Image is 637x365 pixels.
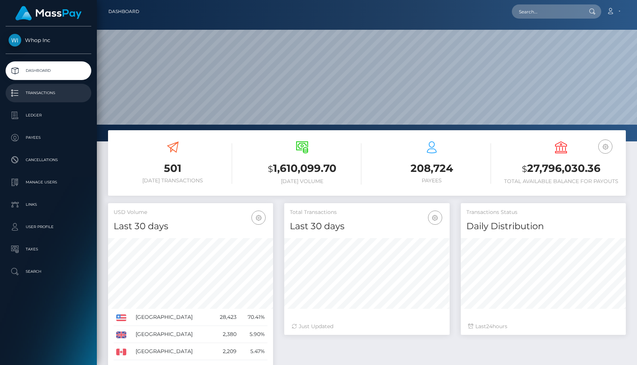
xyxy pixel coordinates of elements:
[9,221,88,233] p: User Profile
[133,326,212,343] td: [GEOGRAPHIC_DATA]
[9,87,88,99] p: Transactions
[9,266,88,277] p: Search
[502,161,621,176] h3: 27,796,030.36
[243,161,362,176] h3: 1,610,099.70
[9,244,88,255] p: Taxes
[486,323,492,330] span: 24
[6,240,91,259] a: Taxes
[502,178,621,185] h6: Total Available Balance for Payouts
[292,323,442,330] div: Just Updated
[9,154,88,166] p: Cancellations
[133,343,212,360] td: [GEOGRAPHIC_DATA]
[290,220,444,233] h4: Last 30 days
[6,106,91,125] a: Ledger
[114,161,232,176] h3: 501
[114,177,232,184] h6: [DATE] Transactions
[133,309,212,326] td: [GEOGRAPHIC_DATA]
[466,220,620,233] h4: Daily Distribution
[6,128,91,147] a: Payees
[6,173,91,192] a: Manage Users
[6,84,91,102] a: Transactions
[468,323,618,330] div: Last hours
[116,349,126,355] img: CA.png
[239,309,267,326] td: 70.41%
[6,262,91,281] a: Search
[290,209,444,216] h5: Total Transactions
[9,199,88,210] p: Links
[6,151,91,169] a: Cancellations
[466,209,620,216] h5: Transactions Status
[6,195,91,214] a: Links
[243,178,362,185] h6: [DATE] Volume
[9,132,88,143] p: Payees
[212,309,240,326] td: 28,423
[9,110,88,121] p: Ledger
[9,65,88,76] p: Dashboard
[239,343,267,360] td: 5.47%
[268,164,273,174] small: $
[212,343,240,360] td: 2,209
[114,220,267,233] h4: Last 30 days
[114,209,267,216] h5: USD Volume
[6,61,91,80] a: Dashboard
[6,37,91,44] span: Whop Inc
[108,4,139,19] a: Dashboard
[116,314,126,321] img: US.png
[6,218,91,236] a: User Profile
[373,177,491,184] h6: Payees
[373,161,491,176] h3: 208,724
[212,326,240,343] td: 2,380
[9,34,21,47] img: Whop Inc
[512,4,582,19] input: Search...
[116,332,126,338] img: GB.png
[9,177,88,188] p: Manage Users
[522,164,527,174] small: $
[15,6,82,20] img: MassPay Logo
[239,326,267,343] td: 5.90%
